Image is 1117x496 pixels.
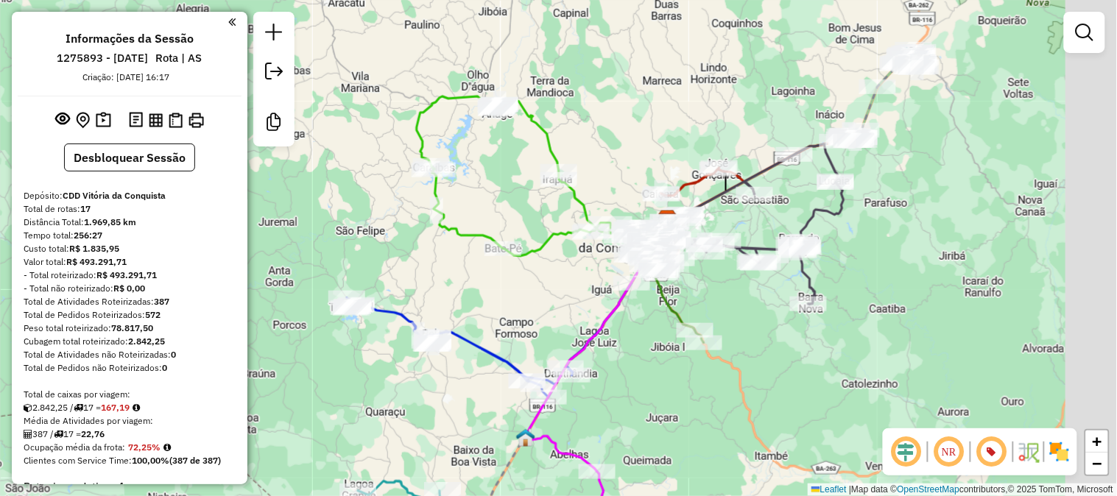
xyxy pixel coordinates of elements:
[1070,18,1099,47] a: Exibir filtros
[24,414,236,428] div: Média de Atividades por viagem:
[57,52,149,65] h6: 1275893 - [DATE]
[52,108,73,132] button: Exibir sessão original
[80,203,91,214] strong: 17
[898,46,917,65] img: PA - Poções
[849,484,851,495] span: |
[166,110,186,131] button: Visualizar Romaneio
[1086,431,1108,453] a: Zoom in
[93,109,114,132] button: Painel de Sugestão
[811,484,847,495] a: Leaflet
[24,428,236,441] div: 387 / 17 =
[111,322,153,333] strong: 78.817,50
[974,434,1009,470] span: Exibir número da rota
[128,442,161,453] strong: 72,25%
[73,109,93,132] button: Centralizar mapa no depósito ou ponto de apoio
[24,361,236,375] div: Total de Pedidos não Roteirizados:
[133,403,140,412] i: Meta Caixas/viagem: 197,70 Diferença: -30,51
[113,283,145,294] strong: R$ 0,00
[118,480,124,493] strong: 4
[64,144,195,171] button: Desbloquear Sessão
[24,348,236,361] div: Total de Atividades não Roteirizadas:
[24,442,125,453] span: Ocupação média da frota:
[162,362,167,373] strong: 0
[81,428,105,439] strong: 22,76
[24,282,236,295] div: - Total não roteirizado:
[24,481,236,493] h4: Rotas improdutivas:
[24,322,236,335] div: Peso total roteirizado:
[24,335,236,348] div: Cubagem total roteirizado:
[259,18,289,51] a: Nova sessão e pesquisa
[1048,440,1071,464] img: Exibir/Ocultar setores
[24,403,32,412] i: Cubagem total roteirizado
[66,32,194,46] h4: Informações da Sessão
[516,428,535,447] img: PA Simulação Veredinha
[77,71,175,84] div: Criação: [DATE] 16:17
[96,269,157,280] strong: R$ 493.291,71
[24,229,236,242] div: Tempo total:
[1086,453,1108,475] a: Zoom out
[146,110,166,130] button: Visualizar relatório de Roteirização
[128,336,165,347] strong: 2.842,25
[898,484,960,495] a: OpenStreetMap
[66,256,127,267] strong: R$ 493.291,71
[24,269,236,282] div: - Total roteirizado:
[54,430,63,439] i: Total de rotas
[24,401,236,414] div: 2.842,25 / 17 =
[74,230,102,241] strong: 256:27
[808,483,1117,496] div: Map data © contributors,© 2025 TomTom, Microsoft
[24,295,236,308] div: Total de Atividades Roteirizadas:
[24,242,236,255] div: Custo total:
[24,255,236,269] div: Valor total:
[931,434,967,470] span: Ocultar NR
[126,109,146,132] button: Logs desbloquear sessão
[259,57,289,90] a: Exportar sessão
[163,443,171,452] em: Média calculada utilizando a maior ocupação (%Peso ou %Cubagem) de cada rota da sessão. Rotas cro...
[889,434,924,470] span: Ocultar deslocamento
[169,455,221,466] strong: (387 de 387)
[24,189,236,202] div: Depósito:
[24,308,236,322] div: Total de Pedidos Roteirizados:
[658,210,677,229] img: CDD Vitória da Conquista
[63,190,166,201] strong: CDD Vitória da Conquista
[24,430,32,439] i: Total de Atividades
[171,349,176,360] strong: 0
[186,110,207,131] button: Imprimir Rotas
[228,13,236,30] a: Clique aqui para minimizar o painel
[1093,432,1102,450] span: +
[84,216,136,227] strong: 1.969,85 km
[154,296,169,307] strong: 387
[1093,454,1102,472] span: −
[69,243,119,254] strong: R$ 1.835,95
[132,455,169,466] strong: 100,00%
[259,107,289,141] a: Criar modelo
[74,403,83,412] i: Total de rotas
[24,216,236,229] div: Distância Total:
[24,202,236,216] div: Total de rotas:
[101,402,130,413] strong: 167,19
[24,388,236,401] div: Total de caixas por viagem:
[1017,440,1040,464] img: Fluxo de ruas
[24,455,132,466] span: Clientes com Service Time:
[156,52,202,65] h6: Rota | AS
[145,309,161,320] strong: 572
